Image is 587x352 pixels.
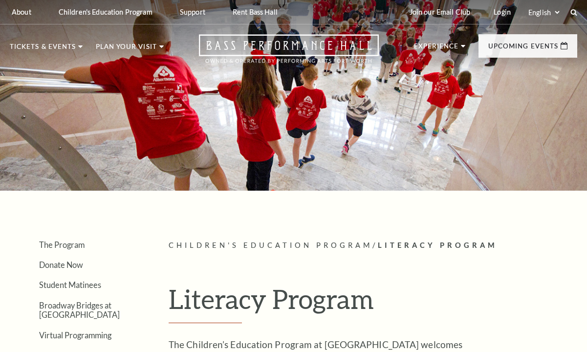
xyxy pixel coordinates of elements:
[12,8,31,16] p: About
[378,241,498,249] span: Literacy Program
[488,43,558,55] p: Upcoming Events
[526,8,561,17] select: Select:
[10,44,76,55] p: Tickets & Events
[59,8,152,16] p: Children's Education Program
[39,240,85,249] a: The Program
[39,330,111,340] a: Virtual Programming
[169,283,577,323] h1: Literacy Program
[414,43,459,55] p: Experience
[233,8,278,16] p: Rent Bass Hall
[180,8,205,16] p: Support
[169,241,372,249] span: Children's Education Program
[169,240,577,252] p: /
[39,301,120,319] a: Broadway Bridges at [GEOGRAPHIC_DATA]
[39,280,101,289] a: Student Matinees
[39,260,83,269] a: Donate Now
[96,44,157,55] p: Plan Your Visit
